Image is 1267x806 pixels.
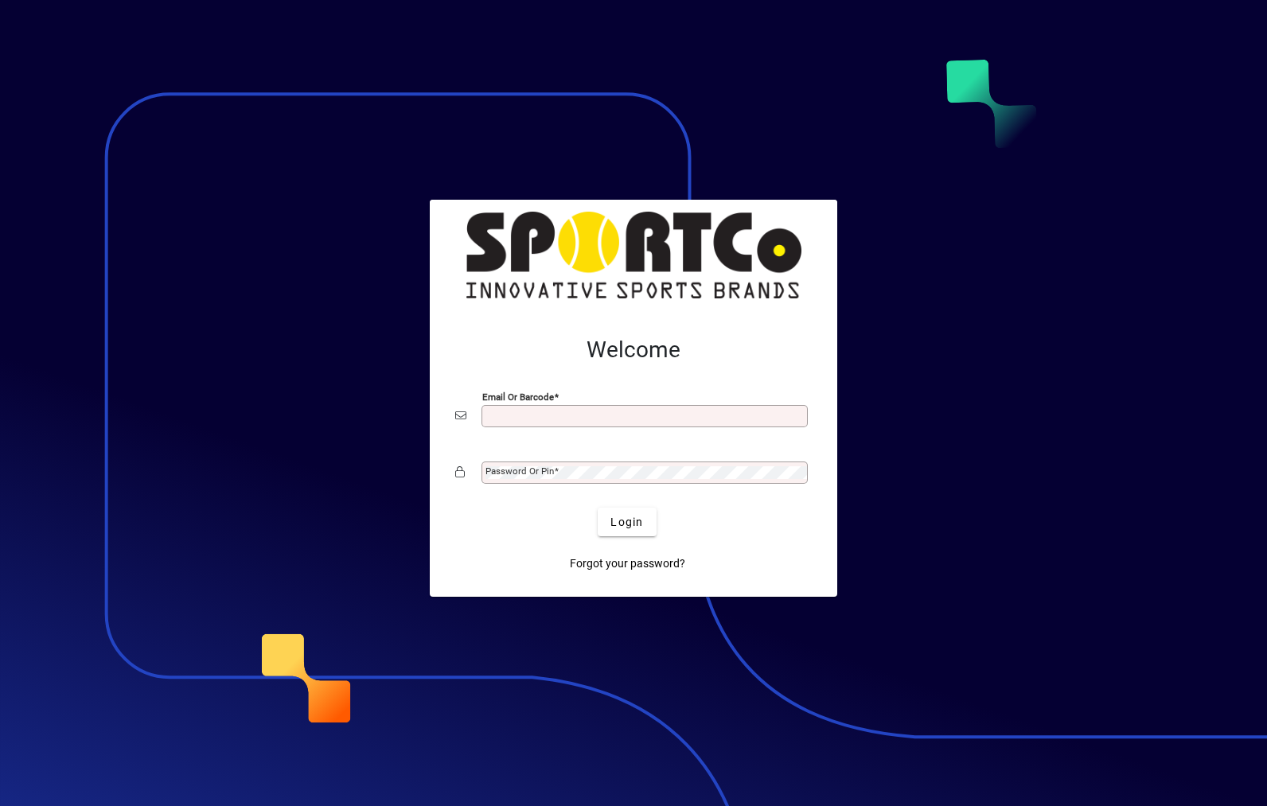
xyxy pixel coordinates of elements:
span: Login [610,514,643,531]
h2: Welcome [455,337,812,364]
button: Login [598,508,656,536]
span: Forgot your password? [570,555,685,572]
mat-label: Password or Pin [485,465,554,477]
mat-label: Email or Barcode [482,391,554,403]
a: Forgot your password? [563,549,692,578]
